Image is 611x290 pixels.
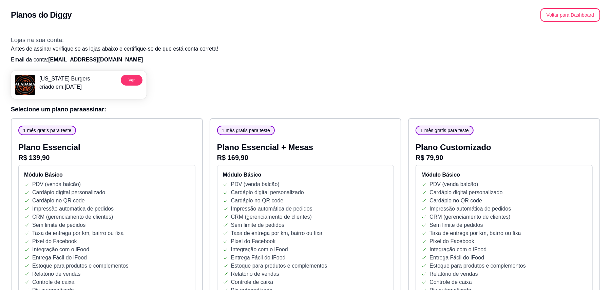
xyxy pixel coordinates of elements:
[32,205,114,213] p: Impressão automática de pedidos
[231,246,288,254] p: Integração com o iFood
[429,246,486,254] p: Integração com o iFood
[429,221,483,229] p: Sem limite de pedidos
[231,278,273,286] p: Controle de caixa
[429,213,510,221] p: CRM (gerenciamento de clientes)
[11,10,72,20] h2: Planos do Diggy
[231,197,284,205] p: Cardápio no QR code
[429,254,484,262] p: Entrega Fácil do iFood
[217,142,394,153] p: Plano Essencial + Mesas
[32,229,123,237] p: Taxa de entrega por km, bairro ou fixa
[24,171,190,179] h4: Módulo Básico
[429,205,511,213] p: Impressão automática de pedidos
[429,262,526,270] p: Estoque para produtos e complementos
[219,127,273,134] span: 1 mês gratis para teste
[32,213,113,221] p: CRM (gerenciamento de clientes)
[20,127,74,134] span: 1 mês gratis para teste
[11,105,600,114] h3: Selecione um plano para assinar :
[231,262,327,270] p: Estoque para produtos e complementos
[32,246,89,254] p: Integração com o iFood
[32,237,77,246] p: Pixel do Facebook
[231,221,284,229] p: Sem limite de pedidos
[11,71,147,99] a: menu logo[US_STATE] Burgerscriado em:[DATE]Ver
[48,57,143,62] span: [EMAIL_ADDRESS][DOMAIN_NAME]
[416,153,593,162] p: R$ 79,90
[429,180,478,188] p: PDV (venda balcão)
[429,188,502,197] p: Cardápio digital personalizado
[416,142,593,153] p: Plano Customizado
[418,127,471,134] span: 1 mês gratis para teste
[11,56,600,64] p: Email da conta:
[429,237,474,246] p: Pixel do Facebook
[429,197,482,205] p: Cardápio no QR code
[32,188,105,197] p: Cardápio digital personalizado
[223,171,388,179] h4: Módulo Básico
[32,262,129,270] p: Estoque para produtos e complementos
[32,270,80,278] p: Relatório de vendas
[429,229,521,237] p: Taxa de entrega por km, bairro ou fixa
[32,278,75,286] p: Controle de caixa
[39,83,90,91] p: criado em: [DATE]
[231,205,312,213] p: Impressão automática de pedidos
[231,270,279,278] p: Relatório de vendas
[121,75,142,86] button: Ver
[429,270,478,278] p: Relatório de vendas
[217,153,394,162] p: R$ 169,90
[231,254,286,262] p: Entrega Fácil do iFood
[540,8,600,22] button: Voltar para Dashboard
[39,75,90,83] p: [US_STATE] Burgers
[429,278,472,286] p: Controle de caixa
[540,12,600,18] a: Voltar para Dashboard
[421,171,587,179] h4: Módulo Básico
[18,142,195,153] p: Plano Essencial
[15,75,35,95] img: menu logo
[32,180,81,188] p: PDV (venda balcão)
[32,254,87,262] p: Entrega Fácil do iFood
[231,229,322,237] p: Taxa de entrega por km, bairro ou fixa
[11,45,600,53] p: Antes de assinar verifique se as lojas abaixo e certifique-se de que está conta correta!
[231,180,280,188] p: PDV (venda balcão)
[231,237,276,246] p: Pixel do Facebook
[32,197,85,205] p: Cardápio no QR code
[18,153,195,162] p: R$ 139,90
[231,188,304,197] p: Cardápio digital personalizado
[231,213,312,221] p: CRM (gerenciamento de clientes)
[32,221,85,229] p: Sem limite de pedidos
[11,35,600,45] h3: Lojas na sua conta:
